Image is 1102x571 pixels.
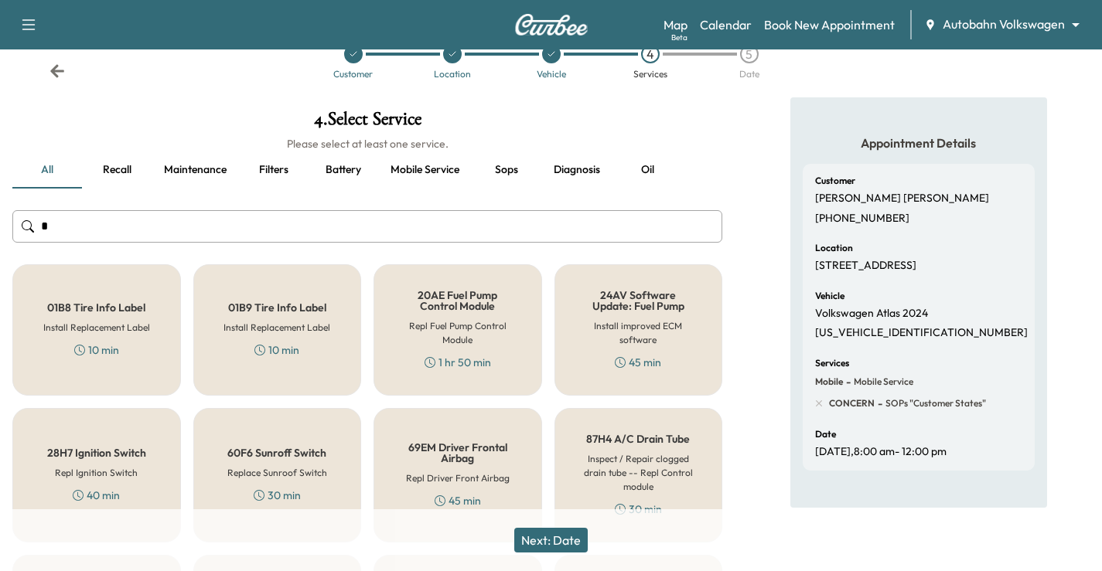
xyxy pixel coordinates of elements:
[73,488,120,503] div: 40 min
[739,70,759,79] div: Date
[55,466,138,480] h6: Repl Ignition Switch
[378,151,472,189] button: Mobile service
[815,326,1028,340] p: [US_VEHICLE_IDENTIFICATION_NUMBER]
[74,342,119,358] div: 10 min
[764,15,895,34] a: Book New Appointment
[541,151,612,189] button: Diagnosis
[223,321,330,335] h6: Install Replacement Label
[309,151,378,189] button: Battery
[254,342,299,358] div: 10 min
[12,151,82,189] button: all
[882,397,986,410] span: SOPs "Customer states"
[815,192,989,206] p: [PERSON_NAME] [PERSON_NAME]
[399,319,517,347] h6: Repl Fuel Pump Control Module
[740,45,759,63] div: 5
[843,374,851,389] span: -
[406,471,510,485] h6: Repl Driver Front Airbag
[580,452,698,494] h6: Inspect / Repair clogged drain tube -- Repl Control module
[815,291,844,301] h6: Vehicle
[580,290,698,311] h5: 24AV Software Update: Fuel Pump
[435,493,481,508] div: 45 min
[851,376,913,388] span: Mobile Service
[615,355,661,370] div: 45 min
[815,307,928,321] p: Volkswagen Atlas 2024
[227,466,327,480] h6: Replace Sunroof Switch
[434,70,471,79] div: Location
[12,151,722,189] div: basic tabs example
[399,442,517,464] h5: 69EM Driver Frontal Airbag
[815,376,843,388] span: Mobile
[586,433,690,444] h5: 87H4 A/C Drain Tube
[333,70,373,79] div: Customer
[12,110,722,136] h1: 4 . Select Service
[641,45,660,63] div: 4
[633,70,667,79] div: Services
[228,302,326,313] h5: 01B9 Tire Info Label
[425,355,491,370] div: 1 hr 50 min
[815,243,853,253] h6: Location
[875,396,882,411] span: -
[152,151,239,189] button: Maintenance
[514,528,588,552] button: Next: Date
[47,447,146,458] h5: 28H7 Ignition Switch
[227,447,326,458] h5: 60F6 Sunroff Switch
[43,321,150,335] h6: Install Replacement Label
[514,14,589,36] img: Curbee Logo
[815,445,947,459] p: [DATE] , 8:00 am - 12:00 pm
[829,397,875,410] span: CONCERN
[803,134,1035,151] h5: Appointment Details
[615,501,662,517] div: 30 min
[664,15,687,34] a: MapBeta
[815,176,855,185] h6: Customer
[700,15,752,34] a: Calendar
[472,151,541,189] button: Sops
[254,488,301,503] div: 30 min
[612,151,682,189] button: Oil
[943,15,1065,33] span: Autobahn Volkswagen
[815,359,849,368] h6: Services
[537,70,566,79] div: Vehicle
[580,319,698,347] h6: Install improved ECM software
[82,151,152,189] button: Recall
[49,63,65,79] div: Back
[239,151,309,189] button: Filters
[47,302,145,313] h5: 01B8 Tire Info Label
[12,136,722,151] h6: Please select at least one service.
[815,259,916,273] p: [STREET_ADDRESS]
[671,32,687,43] div: Beta
[815,430,836,439] h6: Date
[399,290,517,311] h5: 20AE Fuel Pump Control Module
[815,212,909,226] p: [PHONE_NUMBER]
